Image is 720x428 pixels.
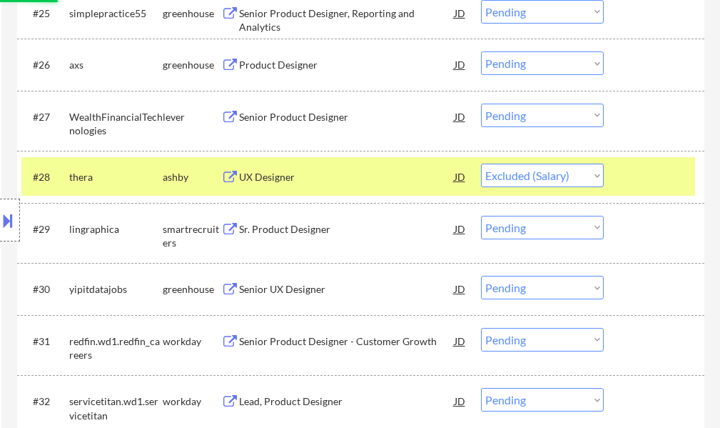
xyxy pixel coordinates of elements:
div: greenhouse [163,6,221,21]
div: #25 [33,6,58,21]
div: #32 [33,394,58,409]
div: workday [163,394,221,409]
div: servicetitan.wd1.servicetitan [69,394,163,422]
div: Sr. Product Designer [239,222,455,237]
div: axs [69,58,163,72]
div: #26 [33,58,58,72]
div: JD [453,164,467,189]
div: simplepractice55 [69,6,163,21]
div: Senior UX Designer [239,282,455,297]
div: Senior Product Designer, Reporting and Analytics [239,6,455,34]
div: UX Designer [239,170,455,184]
div: Lead, Product Designer [239,394,455,409]
div: JD [453,104,467,129]
div: Senior Product Designer - Customer Growth [239,334,455,349]
div: Senior Product Designer [239,110,455,124]
div: JD [453,51,467,77]
div: JD [453,276,467,302]
div: JD [453,388,467,414]
div: JD [453,328,467,354]
div: JD [453,216,467,242]
div: Product Designer [239,58,455,72]
div: greenhouse [163,58,221,72]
